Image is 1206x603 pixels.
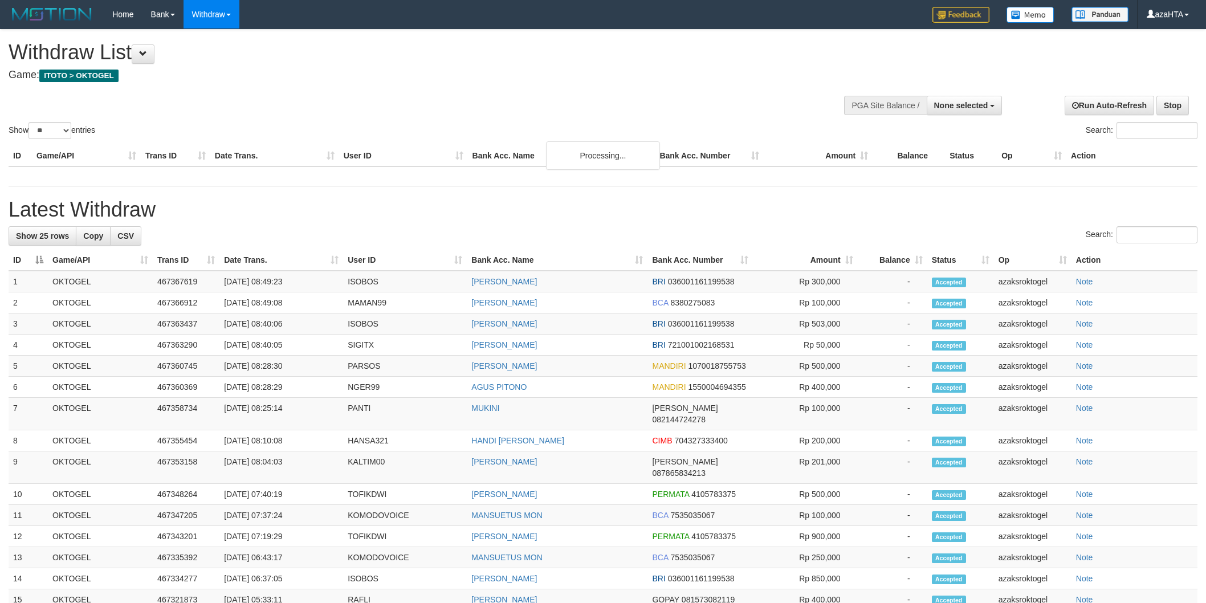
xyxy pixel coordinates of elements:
td: [DATE] 07:19:29 [219,526,343,547]
input: Search: [1117,226,1197,243]
span: Accepted [932,437,966,446]
span: Accepted [932,511,966,521]
td: [DATE] 08:25:14 [219,398,343,430]
td: - [858,292,927,313]
td: Rp 200,000 [753,430,858,451]
td: 9 [9,451,48,484]
td: - [858,377,927,398]
a: Note [1076,574,1093,583]
span: MANDIRI [652,361,686,370]
span: Copy 036001161199538 to clipboard [668,319,735,328]
span: Accepted [932,532,966,542]
span: Copy 7535035067 to clipboard [670,553,715,562]
td: MAMAN99 [343,292,467,313]
span: Accepted [932,458,966,467]
td: PANTI [343,398,467,430]
span: Copy 4105783375 to clipboard [691,490,736,499]
td: 10 [9,484,48,505]
span: BCA [652,511,668,520]
th: Trans ID: activate to sort column ascending [153,250,219,271]
img: panduan.png [1071,7,1128,22]
span: Copy [83,231,103,241]
td: OKTOGEL [48,356,153,377]
td: azaksroktogel [994,505,1071,526]
td: 467358734 [153,398,219,430]
td: - [858,335,927,356]
th: Date Trans. [210,145,339,166]
td: [DATE] 08:49:23 [219,271,343,292]
a: Note [1076,553,1093,562]
td: PARSOS [343,356,467,377]
td: OKTOGEL [48,292,153,313]
td: OKTOGEL [48,398,153,430]
a: [PERSON_NAME] [471,490,537,499]
a: Note [1076,319,1093,328]
span: BCA [652,298,668,307]
td: azaksroktogel [994,547,1071,568]
td: TOFIKDWI [343,526,467,547]
td: Rp 250,000 [753,547,858,568]
td: 14 [9,568,48,589]
a: [PERSON_NAME] [471,340,537,349]
a: AGUS PITONO [471,382,527,392]
span: Copy 721001002168531 to clipboard [668,340,735,349]
span: Copy 036001161199538 to clipboard [668,277,735,286]
td: OKTOGEL [48,271,153,292]
td: OKTOGEL [48,451,153,484]
th: Balance: activate to sort column ascending [858,250,927,271]
a: CSV [110,226,141,246]
td: OKTOGEL [48,547,153,568]
a: [PERSON_NAME] [471,361,537,370]
span: PERMATA [652,532,689,541]
td: [DATE] 07:40:19 [219,484,343,505]
a: Note [1076,511,1093,520]
td: ISOBOS [343,313,467,335]
span: MANDIRI [652,382,686,392]
h1: Withdraw List [9,41,793,64]
th: User ID: activate to sort column ascending [343,250,467,271]
span: Accepted [932,575,966,584]
td: Rp 300,000 [753,271,858,292]
img: Feedback.jpg [932,7,989,23]
td: Rp 100,000 [753,398,858,430]
div: PGA Site Balance / [844,96,926,115]
h1: Latest Withdraw [9,198,1197,221]
td: - [858,484,927,505]
td: - [858,313,927,335]
a: Show 25 rows [9,226,76,246]
th: Balance [873,145,945,166]
span: BRI [652,319,665,328]
th: Game/API: activate to sort column ascending [48,250,153,271]
span: [PERSON_NAME] [652,404,718,413]
span: Accepted [932,404,966,414]
th: Status: activate to sort column ascending [927,250,994,271]
td: [DATE] 08:40:05 [219,335,343,356]
th: Bank Acc. Number: activate to sort column ascending [647,250,752,271]
th: Bank Acc. Name [468,145,655,166]
th: ID [9,145,32,166]
td: 467363437 [153,313,219,335]
td: NGER99 [343,377,467,398]
td: [DATE] 08:49:08 [219,292,343,313]
span: Accepted [932,320,966,329]
span: Accepted [932,383,966,393]
span: Copy 8380275083 to clipboard [670,298,715,307]
td: [DATE] 06:43:17 [219,547,343,568]
th: Trans ID [141,145,210,166]
td: OKTOGEL [48,430,153,451]
span: ITOTO > OKTOGEL [39,70,119,82]
a: Note [1076,532,1093,541]
span: BRI [652,277,665,286]
td: 467334277 [153,568,219,589]
a: Note [1076,382,1093,392]
td: 5 [9,356,48,377]
span: Copy 087865834213 to clipboard [652,468,705,478]
td: azaksroktogel [994,526,1071,547]
td: [DATE] 08:40:06 [219,313,343,335]
th: Op [997,145,1066,166]
td: OKTOGEL [48,568,153,589]
span: BRI [652,574,665,583]
td: Rp 201,000 [753,451,858,484]
td: [DATE] 08:04:03 [219,451,343,484]
td: azaksroktogel [994,292,1071,313]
